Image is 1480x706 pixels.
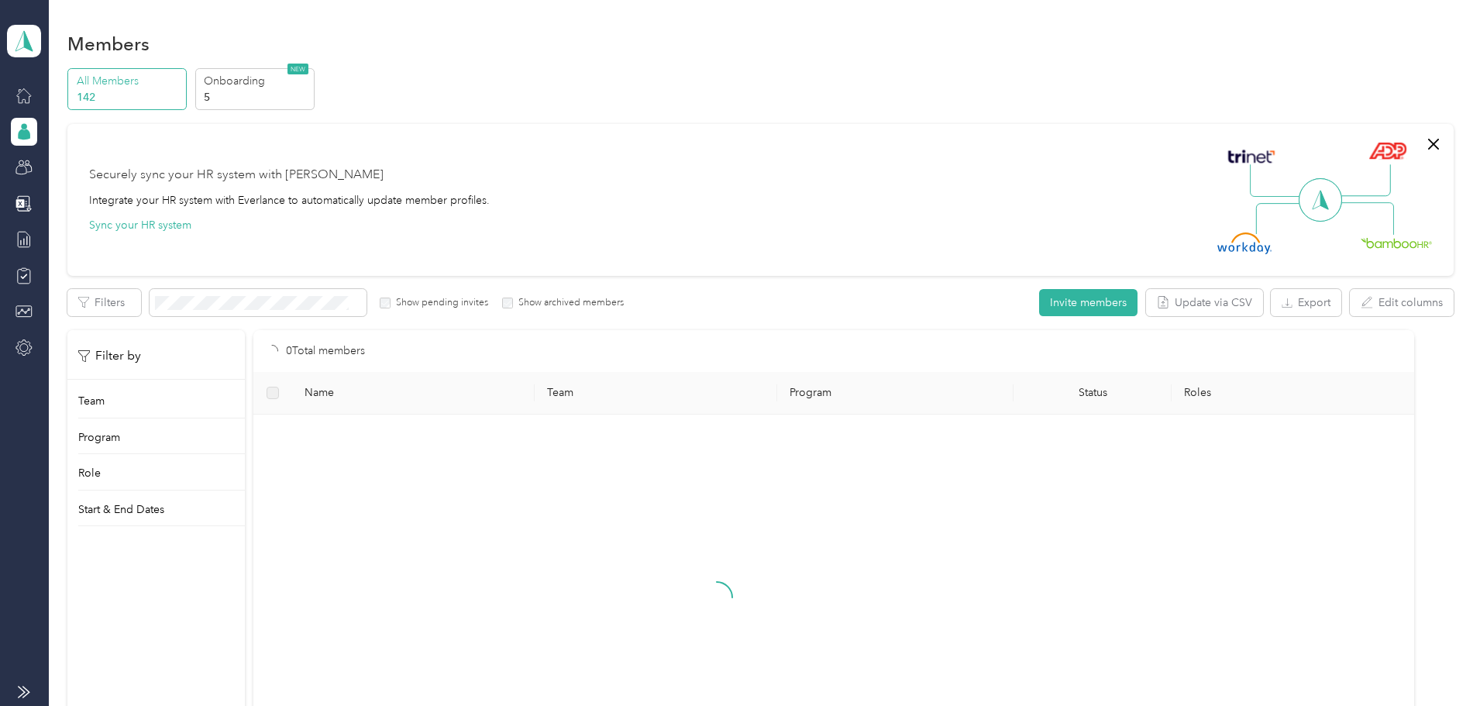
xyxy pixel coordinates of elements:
[77,89,182,105] p: 142
[305,386,522,399] span: Name
[204,89,309,105] p: 5
[1361,237,1432,248] img: BambooHR
[1224,146,1279,167] img: Trinet
[1250,164,1304,198] img: Line Left Up
[1393,619,1480,706] iframe: Everlance-gr Chat Button Frame
[1271,289,1341,316] button: Export
[78,346,141,366] p: Filter by
[77,73,182,89] p: All Members
[89,192,490,208] div: Integrate your HR system with Everlance to automatically update member profiles.
[1146,289,1263,316] button: Update via CSV
[78,501,164,518] p: Start & End Dates
[777,372,1014,415] th: Program
[67,289,141,316] button: Filters
[1014,372,1171,415] th: Status
[1172,372,1414,415] th: Roles
[292,372,535,415] th: Name
[513,296,624,310] label: Show archived members
[535,372,777,415] th: Team
[1039,289,1138,316] button: Invite members
[1217,232,1272,254] img: Workday
[1255,202,1310,234] img: Line Left Down
[78,465,101,481] p: Role
[391,296,488,310] label: Show pending invites
[67,36,150,52] h1: Members
[1368,142,1406,160] img: ADP
[1350,289,1454,316] button: Edit columns
[286,343,365,360] p: 0 Total members
[204,73,309,89] p: Onboarding
[1340,202,1394,236] img: Line Right Down
[287,64,308,74] span: NEW
[89,166,384,184] div: Securely sync your HR system with [PERSON_NAME]
[78,393,105,409] p: Team
[78,429,120,446] p: Program
[1337,164,1391,197] img: Line Right Up
[89,217,191,233] button: Sync your HR system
